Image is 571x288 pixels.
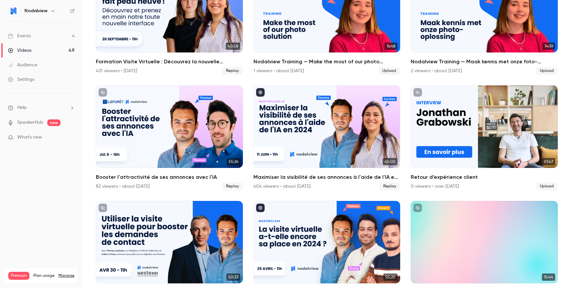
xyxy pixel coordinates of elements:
[47,119,60,126] span: new
[226,273,240,281] span: 50:33
[383,158,398,165] span: 45:00
[8,76,34,83] div: Settings
[8,104,75,111] li: help-dropdown-opener
[17,119,43,126] a: SpeakerHub
[96,85,243,190] a: 55:26Booster l'attractivité de ses annonces avec l'IA82 viewers • about [DATE]Replay
[96,85,243,190] li: Booster l'attractivité de ses annonces avec l'IA
[411,68,462,74] div: 2 viewers • about [DATE]
[96,173,243,181] h2: Booster l'attractivité de ses annonces avec l'IA
[8,6,19,16] img: Nodalview
[253,173,400,181] h2: Maximiser la visibilité de ses annonces à l'aide de l'IA en 2024
[8,62,37,68] div: Audience
[256,204,265,212] button: published
[542,158,555,165] span: 01:47
[253,85,400,190] li: Maximiser la visibilité de ses annonces à l'aide de l'IA en 2024
[542,273,555,281] span: 15:44
[536,67,558,75] span: Upload
[536,182,558,190] span: Upload
[24,8,48,14] h6: Nodalview
[58,273,74,278] a: Manage
[67,135,75,141] iframe: Noticeable Trigger
[256,88,265,97] button: published
[98,88,107,97] button: unpublished
[379,182,400,190] span: Replay
[413,204,422,212] button: unpublished
[253,58,400,66] h2: Nodalview Training — Make the most of our photo solution!
[411,58,558,66] h2: Nodalview Training — Maak kennis met onze foto-oplossing!
[17,104,27,111] span: Help
[253,85,400,190] a: 45:00Maximiser la visibilité de ses annonces à l'aide de l'IA en 2024404 viewers • about [DATE]Re...
[33,273,55,278] span: Plan usage
[226,43,240,50] span: 40:58
[253,68,304,74] div: 1 viewers • about [DATE]
[378,67,400,75] span: Upload
[543,43,555,50] span: 14:59
[96,58,243,66] h2: Formation Visite Virtuelle : Découvrez la nouvelle interface d'édition
[98,204,107,212] button: unpublished
[8,272,29,280] span: Premium
[411,173,558,181] h2: Retour d’expérience client
[413,88,422,97] button: unpublished
[8,33,31,39] div: Events
[411,85,558,190] a: 01:47Retour d’expérience client0 viewers • over [DATE]Upload
[8,47,31,54] div: Videos
[222,67,243,75] span: Replay
[222,182,243,190] span: Replay
[411,183,459,190] div: 0 viewers • over [DATE]
[411,85,558,190] li: Retour d’expérience client
[253,183,311,190] div: 404 viewers • about [DATE]
[17,134,42,141] span: What's new
[383,273,398,281] span: 55:20
[96,68,137,74] div: 431 viewers • [DATE]
[385,43,398,50] span: 16:48
[96,183,150,190] div: 82 viewers • about [DATE]
[227,158,240,165] span: 55:26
